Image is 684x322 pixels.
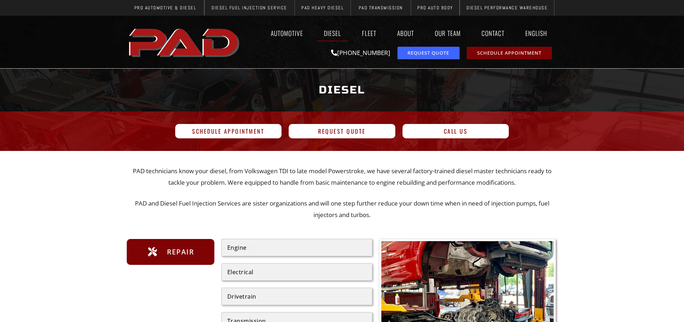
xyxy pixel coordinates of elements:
a: Call Us [403,124,509,138]
div: Drivetrain [227,294,367,299]
a: Contact [475,25,511,41]
a: Request Quote [289,124,395,138]
span: Request Quote [408,51,449,55]
a: Schedule Appointment [175,124,282,138]
span: Schedule Appointment [192,128,264,134]
a: [PHONE_NUMBER] [331,49,390,57]
h1: Diesel [130,77,554,103]
a: schedule repair or service appointment [467,47,552,59]
a: Fleet [355,25,383,41]
p: PAD and Diesel Fuel Injection Services are sister organizations and will one step further reduce ... [127,198,558,221]
span: Diesel Fuel Injection Service [211,5,287,10]
span: PAD Heavy Diesel [301,5,344,10]
a: English [518,25,558,41]
a: Automotive [264,25,310,41]
a: pro automotive and diesel home page [127,23,243,61]
span: Schedule Appointment [477,51,541,55]
a: About [390,25,421,41]
span: Request Quote [318,128,366,134]
a: Our Team [428,25,467,41]
nav: Menu [243,25,558,41]
span: Pro Automotive & Diesel [134,5,196,10]
span: PAD Transmission [359,5,403,10]
span: Diesel Performance Warehouse [466,5,548,10]
span: Repair [165,246,194,258]
a: request a service or repair quote [397,47,460,59]
span: Call Us [444,128,468,134]
a: Diesel [317,25,348,41]
div: Electrical [227,269,367,275]
div: Engine [227,245,367,250]
span: Pro Auto Body [417,5,453,10]
p: PAD technicians know your diesel, from Volkswagen TDI to late model Powerstroke, we have several ... [127,165,558,189]
img: The image shows the word "PAD" in bold, red, uppercase letters with a slight shadow effect. [127,23,243,61]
